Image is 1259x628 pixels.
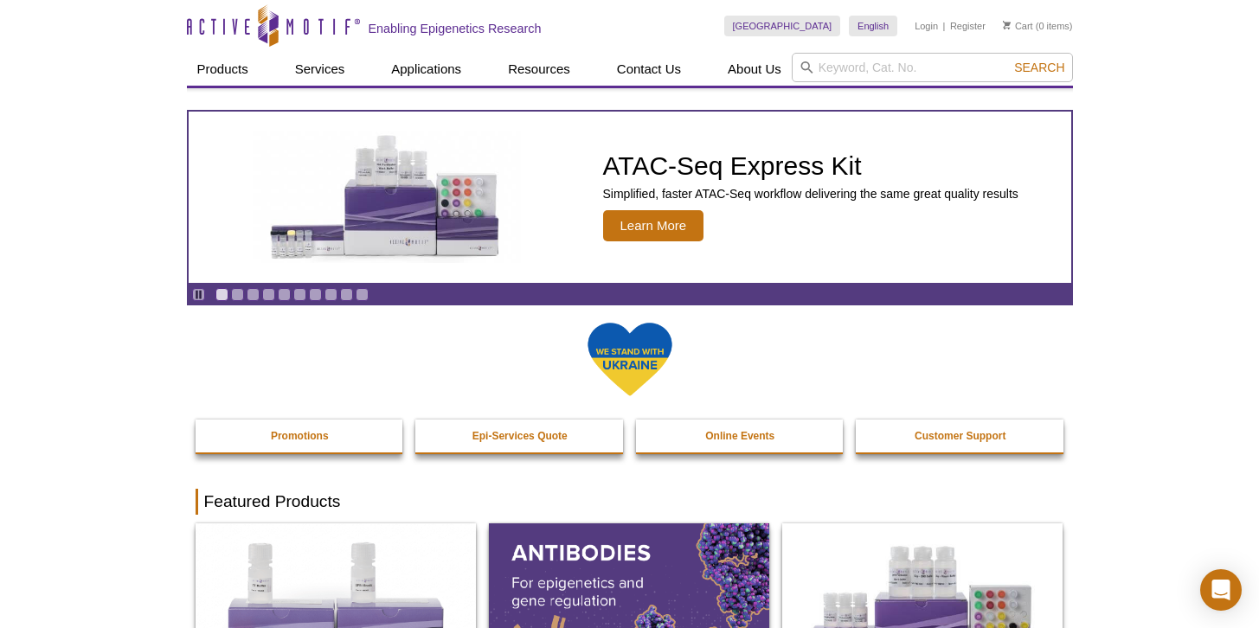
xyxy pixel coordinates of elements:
a: Go to slide 3 [247,288,260,301]
a: Contact Us [607,53,691,86]
a: Applications [381,53,472,86]
a: Go to slide 8 [324,288,337,301]
a: Customer Support [856,420,1065,452]
a: Register [950,20,986,32]
img: Your Cart [1003,21,1011,29]
div: Open Intercom Messenger [1200,569,1242,611]
img: We Stand With Ukraine [587,321,673,398]
a: Cart [1003,20,1033,32]
a: Go to slide 6 [293,288,306,301]
strong: Online Events [705,430,774,442]
a: Toggle autoplay [192,288,205,301]
li: (0 items) [1003,16,1073,36]
a: Products [187,53,259,86]
a: Go to slide 7 [309,288,322,301]
a: Go to slide 5 [278,288,291,301]
a: Go to slide 1 [215,288,228,301]
strong: Epi-Services Quote [472,430,568,442]
a: [GEOGRAPHIC_DATA] [724,16,841,36]
span: Search [1014,61,1064,74]
a: Login [915,20,938,32]
a: Promotions [196,420,405,452]
a: ATAC-Seq Express Kit ATAC-Seq Express Kit Simplified, faster ATAC-Seq workflow delivering the sam... [189,112,1071,283]
strong: Promotions [271,430,329,442]
li: | [943,16,946,36]
h2: ATAC-Seq Express Kit [603,153,1018,179]
h2: Featured Products [196,489,1064,515]
a: Epi-Services Quote [415,420,625,452]
a: About Us [717,53,792,86]
a: Go to slide 2 [231,288,244,301]
a: Go to slide 10 [356,288,369,301]
a: Online Events [636,420,845,452]
button: Search [1009,60,1070,75]
strong: Customer Support [915,430,1005,442]
article: ATAC-Seq Express Kit [189,112,1071,283]
a: Go to slide 4 [262,288,275,301]
a: Go to slide 9 [340,288,353,301]
img: ATAC-Seq Express Kit [244,131,530,263]
p: Simplified, faster ATAC-Seq workflow delivering the same great quality results [603,186,1018,202]
h2: Enabling Epigenetics Research [369,21,542,36]
a: Resources [498,53,581,86]
a: English [849,16,897,36]
span: Learn More [603,210,704,241]
a: Services [285,53,356,86]
input: Keyword, Cat. No. [792,53,1073,82]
